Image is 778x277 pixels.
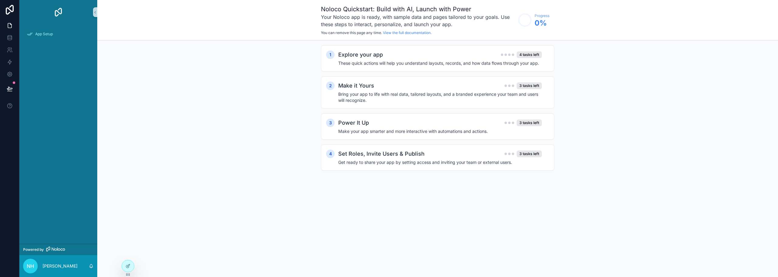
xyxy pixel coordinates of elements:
[535,18,549,28] span: 0 %
[35,32,53,36] span: App Setup
[43,263,77,269] p: [PERSON_NAME]
[19,24,97,47] div: scrollable content
[23,247,44,252] span: Powered by
[535,13,549,18] span: Progress
[321,30,382,35] span: You can remove this page any time.
[23,29,94,40] a: App Setup
[19,244,97,255] a: Powered by
[321,5,515,13] h1: Noloco Quickstart: Build with AI, Launch with Power
[383,30,432,35] a: View the full documentation.
[53,7,63,17] img: App logo
[321,13,515,28] h3: Your Noloco app is ready, with sample data and pages tailored to your goals. Use these steps to i...
[27,262,34,270] span: NH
